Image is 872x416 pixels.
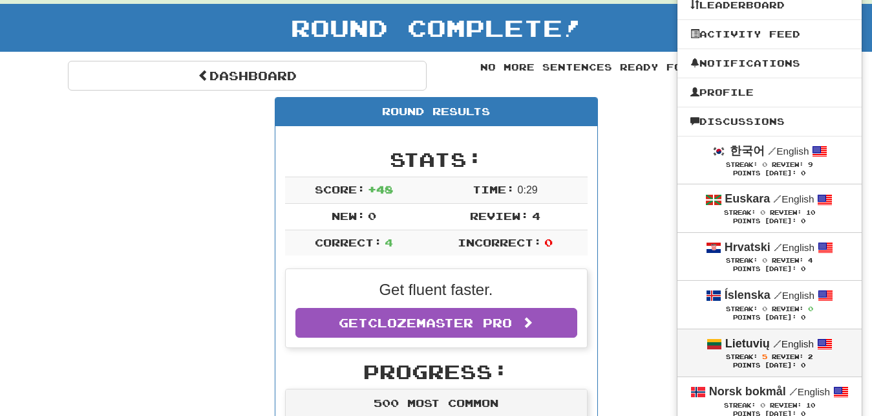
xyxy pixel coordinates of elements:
[773,338,814,349] small: English
[773,193,782,204] span: /
[368,183,393,195] span: + 48
[726,257,758,264] span: Streak:
[385,236,393,248] span: 4
[68,61,427,91] a: Dashboard
[470,210,529,222] span: Review:
[726,305,758,312] span: Streak:
[789,386,798,397] span: /
[724,402,756,409] span: Streak:
[773,338,782,349] span: /
[773,193,814,204] small: English
[690,265,849,274] div: Points [DATE]: 0
[808,353,813,360] span: 2
[473,183,515,195] span: Time:
[768,146,809,157] small: English
[760,401,765,409] span: 0
[725,289,771,301] strong: Íslenska
[730,144,765,157] strong: 한국어
[725,337,770,350] strong: Lietuvių
[677,113,862,130] a: Discussions
[677,233,862,280] a: Hrvatski /English Streak: 0 Review: 4 Points [DATE]: 0
[772,257,803,264] span: Review:
[315,236,382,248] span: Correct:
[285,149,588,170] h2: Stats:
[458,236,542,248] span: Incorrect:
[760,208,765,216] span: 0
[762,305,767,312] span: 0
[368,210,376,222] span: 0
[677,137,862,184] a: 한국어 /English Streak: 0 Review: 9 Points [DATE]: 0
[532,210,540,222] span: 4
[544,236,553,248] span: 0
[690,314,849,322] div: Points [DATE]: 0
[726,353,758,360] span: Streak:
[808,257,813,264] span: 4
[770,402,802,409] span: Review:
[806,402,815,409] span: 10
[774,290,814,301] small: English
[772,161,803,168] span: Review:
[690,170,849,178] div: Points [DATE]: 0
[5,15,867,41] h1: Round Complete!
[725,192,770,205] strong: Euskara
[768,145,776,157] span: /
[762,160,767,168] span: 0
[774,289,782,301] span: /
[295,279,577,301] p: Get fluent faster.
[332,210,365,222] span: New:
[808,161,813,168] span: 9
[808,305,813,312] span: 0
[772,353,803,360] span: Review:
[677,55,862,72] a: Notifications
[806,209,815,216] span: 10
[724,209,756,216] span: Streak:
[770,209,802,216] span: Review:
[726,161,758,168] span: Streak:
[774,242,814,253] small: English
[677,329,862,377] a: Lietuvių /English Streak: 5 Review: 2 Points [DATE]: 0
[295,308,577,338] a: GetClozemaster Pro
[762,353,767,360] span: 5
[677,184,862,232] a: Euskara /English Streak: 0 Review: 10 Points [DATE]: 0
[774,241,782,253] span: /
[285,361,588,382] h2: Progress:
[690,362,849,370] div: Points [DATE]: 0
[772,305,803,312] span: Review:
[275,98,597,126] div: Round Results
[315,183,365,195] span: Score:
[709,385,786,398] strong: Norsk bokmål
[690,217,849,226] div: Points [DATE]: 0
[518,184,538,195] span: 0 : 29
[677,281,862,328] a: Íslenska /English Streak: 0 Review: 0 Points [DATE]: 0
[368,316,512,330] span: Clozemaster Pro
[725,241,771,254] strong: Hrvatski
[446,61,805,74] div: No more sentences ready for review! 🙌
[762,256,767,264] span: 0
[677,26,862,43] a: Activity Feed
[677,84,862,101] a: Profile
[789,386,830,397] small: English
